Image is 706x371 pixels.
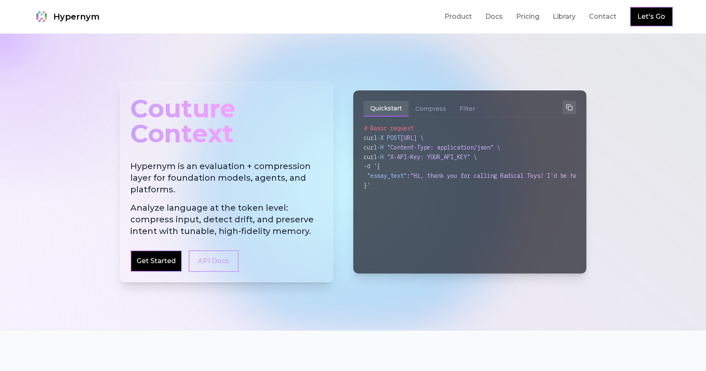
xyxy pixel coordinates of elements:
a: Hypernym [33,8,100,25]
span: [URL] \ [400,134,424,142]
a: Contact [589,12,616,22]
button: Compress [409,101,453,117]
img: Hypernym Logo [33,8,50,25]
span: curl [364,153,377,161]
span: Analyze language at the token level: compress input, detect drift, and preserve intent with tunab... [130,202,323,237]
span: Hypernym [53,11,100,22]
span: -H " [377,144,390,151]
div: Couture Context [130,92,323,150]
button: Quickstart [364,101,409,117]
span: # Basic request [364,124,414,132]
a: API Docs [189,250,239,272]
span: curl [364,144,377,151]
span: }' [364,182,370,189]
span: -H " [377,153,390,161]
a: Library [553,12,576,22]
a: Get Started [137,256,176,266]
span: "essay_text" [367,172,407,179]
span: -X POST [377,134,400,142]
a: Product [444,12,472,22]
span: -d '{ [364,162,380,170]
h2: Hypernym is an evaluation + compression layer for foundation models, agents, and platforms. [130,160,323,237]
a: Docs [485,12,503,22]
span: curl [364,134,377,142]
span: Content-Type: application/json" \ [390,144,500,151]
a: Pricing [516,12,539,22]
a: Let's Go [637,12,665,22]
span: : [407,172,410,179]
button: Copy to clipboard [563,101,576,114]
button: Filter [453,101,482,117]
span: X-API-Key: YOUR_API_KEY" \ [390,153,477,161]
